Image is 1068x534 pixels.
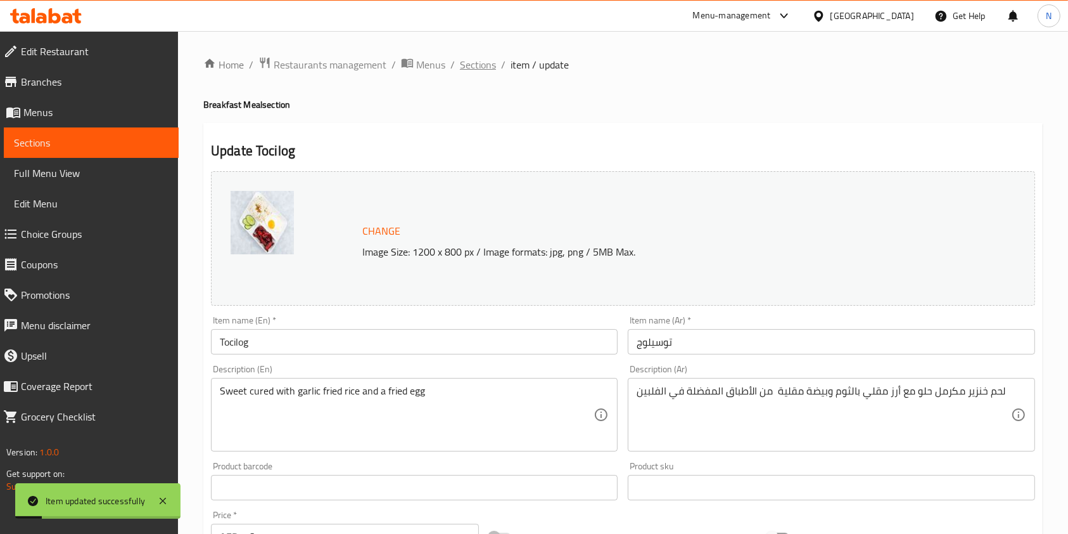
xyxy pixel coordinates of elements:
span: Coupons [21,257,168,272]
a: Sections [4,127,179,158]
span: Menus [416,57,445,72]
h2: Update Tocilog [211,141,1035,160]
span: item / update [511,57,569,72]
li: / [501,57,505,72]
a: Home [203,57,244,72]
span: Sections [14,135,168,150]
span: Choice Groups [21,226,168,242]
li: / [391,57,396,72]
span: Edit Restaurant [21,44,168,59]
li: / [249,57,253,72]
nav: breadcrumb [203,56,1043,73]
img: 2022_9_21_TALABAT_UAE_PHI637994537223496506.jpg [231,191,294,254]
li: / [450,57,455,72]
span: Menus [23,105,168,120]
p: Image Size: 1200 x 800 px / Image formats: jpg, png / 5MB Max. [357,244,946,259]
input: Enter name En [211,329,618,355]
div: [GEOGRAPHIC_DATA] [830,9,914,23]
span: Branches [21,74,168,89]
span: Grocery Checklist [21,409,168,424]
textarea: Sweet cured with garlic fried rice and a fried egg [220,385,594,445]
span: Get support on: [6,466,65,482]
a: Support.OpsPlatform [6,478,87,495]
span: Promotions [21,287,168,303]
a: Sections [460,57,496,72]
span: Menu disclaimer [21,318,168,333]
h4: Breakfast Meal section [203,98,1043,111]
a: Full Menu View [4,158,179,188]
input: Please enter product barcode [211,475,618,500]
span: Change [362,222,400,240]
span: Version: [6,444,37,460]
span: Upsell [21,348,168,363]
textarea: لحم خنزير مكرمل حلو مع أرز مقلي بالثوم وبيضة مقلية من الأطباق المفضلة في الفلبين [637,385,1010,445]
div: Item updated successfully [46,494,145,508]
a: Restaurants management [258,56,386,73]
a: Edit Menu [4,188,179,219]
span: Restaurants management [274,57,386,72]
span: Coverage Report [21,379,168,394]
span: Edit Menu [14,196,168,211]
input: Enter name Ar [628,329,1034,355]
div: Menu-management [693,8,771,23]
span: N [1046,9,1052,23]
input: Please enter product sku [628,475,1034,500]
button: Change [357,218,405,244]
span: 1.0.0 [39,444,59,460]
a: Menus [401,56,445,73]
span: Full Menu View [14,166,168,181]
